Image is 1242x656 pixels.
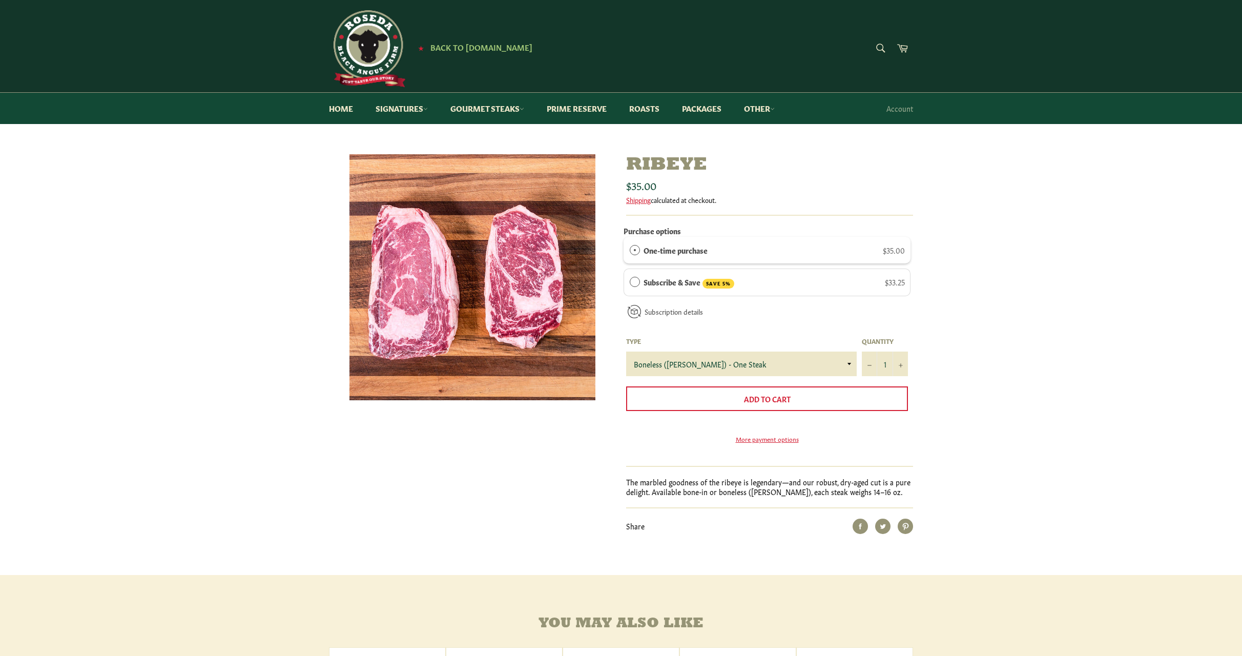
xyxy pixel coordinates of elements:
a: Subscription details [645,306,703,316]
div: calculated at checkout. [626,195,913,204]
span: Share [626,521,645,531]
button: Add to Cart [626,386,908,411]
a: Prime Reserve [536,93,617,124]
a: Gourmet Steaks [440,93,534,124]
label: Purchase options [624,225,681,236]
a: Account [881,93,918,124]
a: Signatures [365,93,438,124]
a: Other [734,93,785,124]
label: Subscribe & Save [644,276,735,289]
a: Roasts [619,93,670,124]
h1: Ribeye [626,154,913,176]
span: $33.25 [885,277,905,287]
button: Increase item quantity by one [893,352,908,376]
div: Subscribe & Save [630,276,640,288]
span: $35.00 [626,178,656,192]
label: Quantity [862,337,908,345]
h4: You may also like [329,616,913,632]
a: Packages [672,93,732,124]
span: SAVE 5% [702,279,734,289]
span: Back to [DOMAIN_NAME] [430,42,532,52]
a: More payment options [626,435,908,443]
span: ★ [418,44,424,52]
span: $35.00 [883,245,905,255]
div: One-time purchase [630,244,640,256]
a: Home [319,93,363,124]
p: The marbled goodness of the ribeye is legendary—and our robust, dry-aged cut is a pure delight. A... [626,477,913,497]
label: Type [626,337,857,345]
a: ★ Back to [DOMAIN_NAME] [413,44,532,52]
a: Shipping [626,195,651,204]
span: Add to Cart [744,394,791,404]
img: Ribeye [349,154,595,400]
label: One-time purchase [644,244,708,256]
img: Roseda Beef [329,10,406,87]
button: Reduce item quantity by one [862,352,877,376]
